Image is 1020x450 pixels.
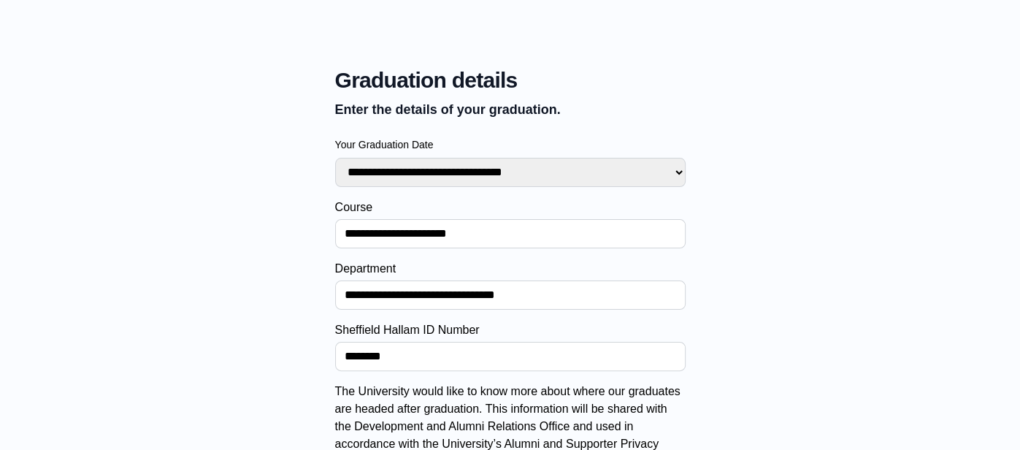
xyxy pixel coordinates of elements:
[335,67,686,94] span: Graduation details
[335,260,686,278] label: Department
[335,137,686,152] label: Your Graduation Date
[335,321,686,339] label: Sheffield Hallam ID Number
[335,199,686,216] label: Course
[335,99,686,120] p: Enter the details of your graduation.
